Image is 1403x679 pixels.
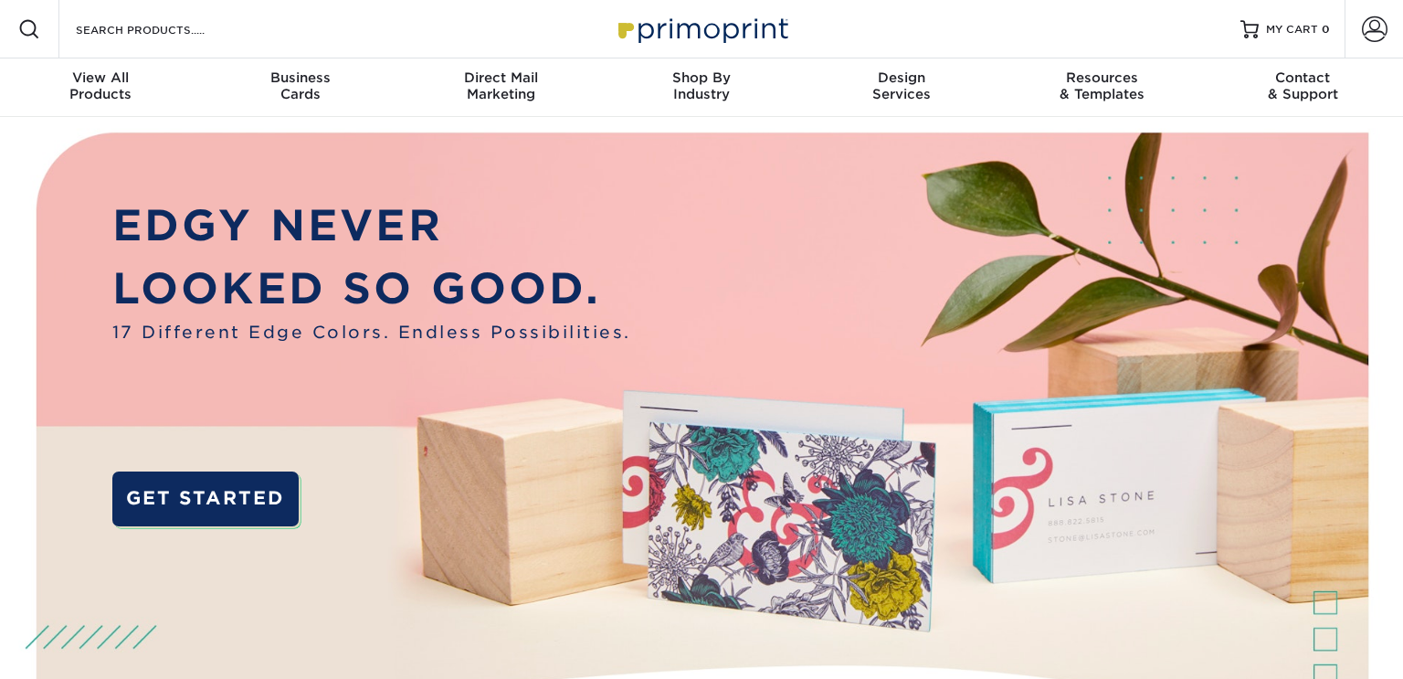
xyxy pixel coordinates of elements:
[1203,69,1403,86] span: Contact
[401,69,601,86] span: Direct Mail
[112,472,299,527] a: GET STARTED
[802,69,1002,102] div: Services
[1203,69,1403,102] div: & Support
[802,58,1002,117] a: DesignServices
[802,69,1002,86] span: Design
[112,320,631,345] span: 17 Different Edge Colors. Endless Possibilities.
[601,58,801,117] a: Shop ByIndustry
[112,194,631,257] p: EDGY NEVER
[200,69,400,102] div: Cards
[1002,69,1202,86] span: Resources
[1002,58,1202,117] a: Resources& Templates
[401,58,601,117] a: Direct MailMarketing
[1203,58,1403,117] a: Contact& Support
[200,58,400,117] a: BusinessCards
[74,18,252,40] input: SEARCH PRODUCTS.....
[200,69,400,86] span: Business
[1322,23,1330,36] span: 0
[601,69,801,86] span: Shop By
[401,69,601,102] div: Marketing
[1002,69,1202,102] div: & Templates
[610,9,793,48] img: Primoprint
[1266,22,1318,37] span: MY CART
[601,69,801,102] div: Industry
[112,257,631,320] p: LOOKED SO GOOD.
